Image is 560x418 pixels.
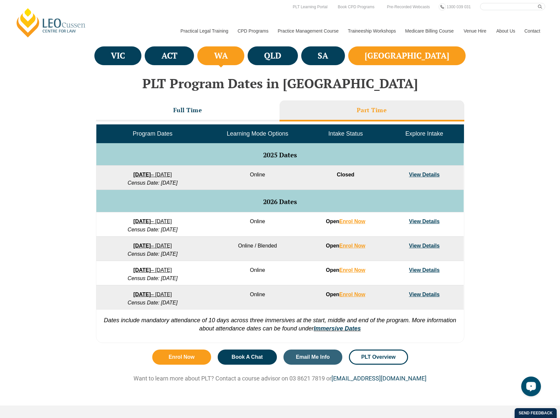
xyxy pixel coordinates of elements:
a: View Details [409,292,440,297]
a: [EMAIL_ADDRESS][DOMAIN_NAME] [331,375,426,382]
strong: [DATE] [134,292,151,297]
td: Online [209,285,306,310]
a: Traineeship Workshops [343,17,400,45]
a: [PERSON_NAME] Centre for Law [15,7,87,38]
a: CPD Programs [232,17,273,45]
h4: VIC [111,50,125,61]
a: 1300 039 031 [445,3,472,11]
a: [DATE]– [DATE] [134,267,172,273]
em: Census Date: [DATE] [128,275,178,281]
a: [DATE]– [DATE] [134,243,172,248]
strong: Open [326,267,365,273]
a: Book A Chat [218,350,277,365]
a: Practice Management Course [273,17,343,45]
strong: [DATE] [134,172,151,177]
em: Census Date: [DATE] [128,300,178,305]
td: Online [209,166,306,190]
a: Enrol Now [339,292,365,297]
a: Enrol Now [339,267,365,273]
a: View Details [409,267,440,273]
a: Venue Hire [459,17,491,45]
a: Practical Legal Training [176,17,233,45]
strong: [DATE] [134,219,151,224]
span: 1300 039 031 [447,5,471,9]
h3: Part Time [357,106,387,114]
span: Learning Mode Options [227,130,288,137]
strong: Open [326,292,365,297]
strong: [DATE] [134,243,151,248]
h3: Full Time [173,106,202,114]
a: Pre-Recorded Webcasts [385,3,432,11]
a: About Us [491,17,520,45]
a: View Details [409,219,440,224]
strong: Open [326,219,365,224]
a: View Details [409,172,440,177]
td: Online [209,261,306,285]
a: Enrol Now [339,219,365,224]
a: View Details [409,243,440,248]
a: PLT Overview [349,350,408,365]
a: Email Me Info [283,350,343,365]
em: Census Date: [DATE] [128,251,178,257]
em: Census Date: [DATE] [128,227,178,232]
a: Medicare Billing Course [400,17,459,45]
span: Program Dates [133,130,172,137]
span: Intake Status [328,130,363,137]
strong: [DATE] [134,267,151,273]
strong: Open [326,243,365,248]
a: Enrol Now [152,350,211,365]
p: Want to learn more about PLT? Contact a course advisor on 03 8621 7819 or [93,375,468,382]
h2: PLT Program Dates in [GEOGRAPHIC_DATA] [93,76,468,91]
em: Dates include mandatory attendance of 10 days across three immersives at the start, middle and en... [104,317,456,332]
span: Enrol Now [169,354,195,360]
a: [DATE]– [DATE] [134,292,172,297]
h4: WA [214,50,228,61]
span: 2026 Dates [263,197,297,206]
span: Book A Chat [231,354,263,360]
span: Closed [337,172,354,177]
h4: [GEOGRAPHIC_DATA] [365,50,449,61]
iframe: LiveChat chat widget [516,374,544,402]
a: Enrol Now [339,243,365,248]
a: Book CPD Programs [336,3,376,11]
span: PLT Overview [361,354,396,360]
td: Online / Blended [209,237,306,261]
em: Census Date: [DATE] [128,180,178,186]
a: Immersive Dates [314,325,361,332]
h4: SA [318,50,328,61]
span: Email Me Info [296,354,330,360]
a: [DATE]– [DATE] [134,172,172,177]
td: Online [209,212,306,237]
a: Contact [520,17,545,45]
h4: ACT [161,50,178,61]
a: PLT Learning Portal [291,3,329,11]
h4: QLD [264,50,281,61]
a: [DATE]– [DATE] [134,219,172,224]
span: Explore Intake [405,130,443,137]
span: 2025 Dates [263,150,297,159]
